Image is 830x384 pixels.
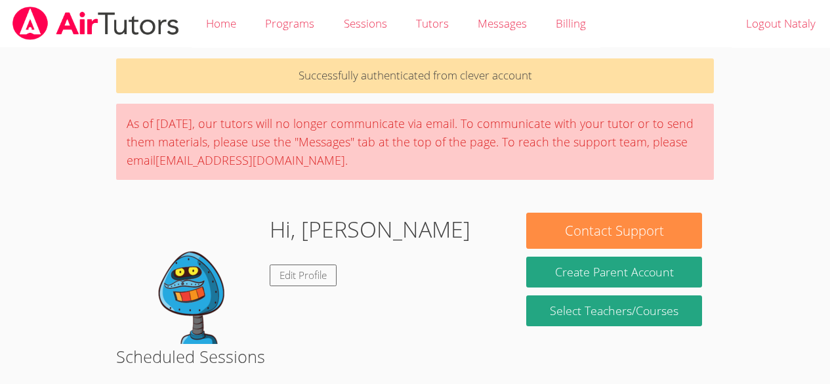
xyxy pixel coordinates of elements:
[11,7,180,40] img: airtutors_banner-c4298cdbf04f3fff15de1276eac7730deb9818008684d7c2e4769d2f7ddbe033.png
[526,257,701,288] button: Create Parent Account
[270,265,337,286] a: Edit Profile
[116,58,714,93] p: Successfully authenticated from clever account
[116,344,714,369] h2: Scheduled Sessions
[116,104,714,180] div: As of [DATE], our tutors will no longer communicate via email. To communicate with your tutor or ...
[478,16,527,31] span: Messages
[526,295,701,326] a: Select Teachers/Courses
[128,213,259,344] img: default.png
[270,213,470,246] h1: Hi, [PERSON_NAME]
[526,213,701,249] button: Contact Support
